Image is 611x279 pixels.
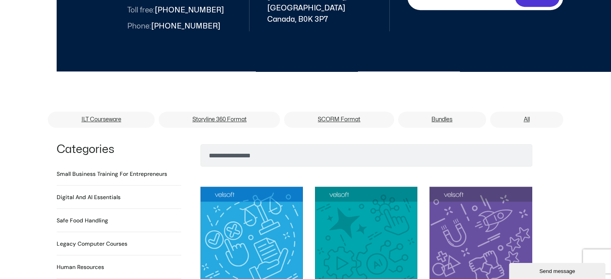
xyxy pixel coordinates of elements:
[127,6,224,15] span: [PHONE_NUMBER]
[398,112,486,128] a: Bundles
[57,240,127,248] a: Visit product category Legacy Computer Courses
[127,22,220,31] span: [PHONE_NUMBER]
[57,144,181,155] h1: Categories
[159,112,280,128] a: Storyline 360 Format
[57,170,167,178] h2: Small Business Training for Entrepreneurs
[490,112,563,128] a: All
[57,216,108,225] a: Visit product category Safe Food Handling
[509,261,607,279] iframe: chat widget
[48,112,563,130] nav: Menu
[127,7,155,14] span: Toll free:
[57,263,104,271] h2: Human Resources
[48,112,155,128] a: ILT Courseware
[57,193,121,202] a: Visit product category Digital and AI Essentials
[127,23,151,30] span: Phone:
[57,263,104,271] a: Visit product category Human Resources
[57,193,121,202] h2: Digital and AI Essentials
[284,112,394,128] a: SCORM Format
[57,216,108,225] h2: Safe Food Handling
[57,240,127,248] h2: Legacy Computer Courses
[57,170,167,178] a: Visit product category Small Business Training for Entrepreneurs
